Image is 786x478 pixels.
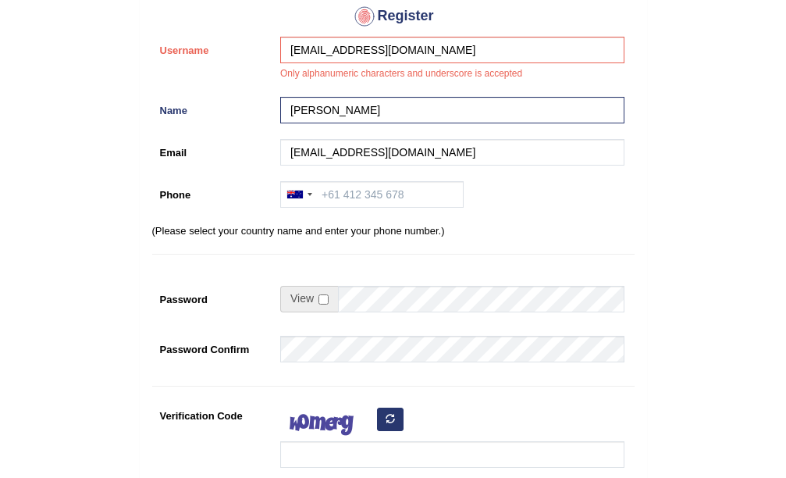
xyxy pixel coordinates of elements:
h4: Register [152,4,635,29]
label: Phone [152,181,273,202]
label: Password [152,286,273,307]
input: Show/Hide Password [318,294,329,305]
input: +61 412 345 678 [280,181,464,208]
p: (Please select your country name and enter your phone number.) [152,223,635,238]
label: Username [152,37,273,58]
label: Password Confirm [152,336,273,357]
div: Australia: +61 [281,182,317,207]
label: Email [152,139,273,160]
label: Name [152,97,273,118]
label: Verification Code [152,402,273,423]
